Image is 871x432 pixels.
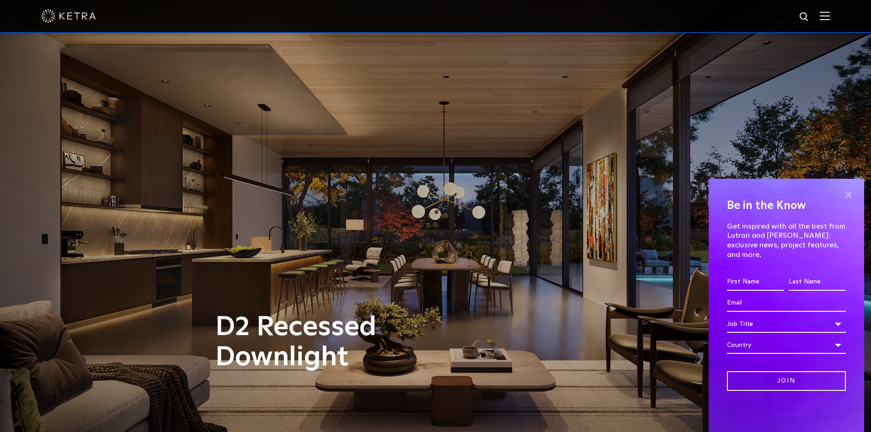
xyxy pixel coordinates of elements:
[727,371,846,391] input: Join
[727,273,784,291] input: First Name
[727,336,846,354] div: Country
[727,294,846,312] input: Email
[41,9,96,23] img: ketra-logo-2019-white
[789,273,846,291] input: Last Name
[799,11,810,23] img: search icon
[820,11,830,20] img: Hamburger%20Nav.svg
[727,222,846,260] p: Get inspired with all the best from Lutron and [PERSON_NAME]: exclusive news, project features, a...
[727,197,846,214] h4: Be in the Know
[215,312,474,373] h1: D2 Recessed Downlight
[727,315,846,333] div: Job Title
